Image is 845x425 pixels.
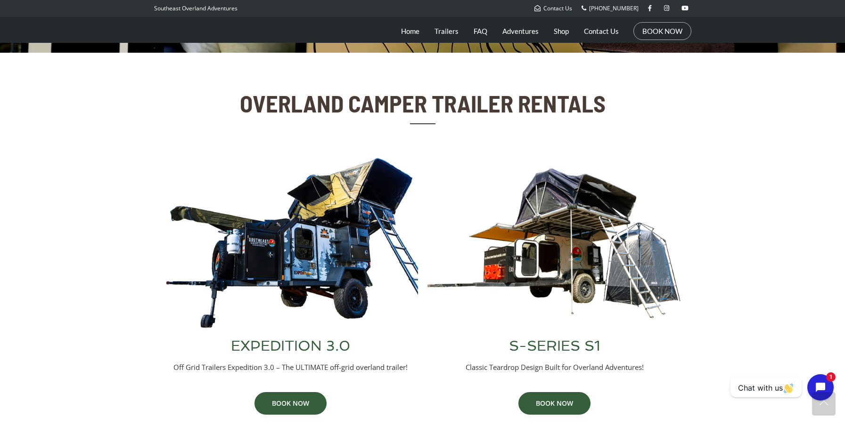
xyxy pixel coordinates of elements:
a: BOOK NOW [642,26,682,36]
img: Off Grid Trailers Expedition 3.0 Overland Trailer Full Setup [164,157,418,329]
span: Contact Us [543,4,572,12]
span: [PHONE_NUMBER] [589,4,639,12]
p: Classic Teardrop Design Built for Overland Adventures! [427,362,682,372]
a: BOOK NOW [254,392,327,415]
a: Shop [554,19,569,43]
img: Southeast Overland Adventures S-Series S1 Overland Trailer Full Setup [427,157,682,329]
a: Home [401,19,419,43]
a: [PHONE_NUMBER] [582,4,639,12]
h3: S-SERIES S1 [427,339,682,353]
a: Trailers [435,19,459,43]
p: Off Grid Trailers Expedition 3.0 – The ULTIMATE off-grid overland trailer! [164,362,418,372]
a: FAQ [474,19,487,43]
h3: EXPEDITION 3.0 [164,339,418,353]
h2: OVERLAND CAMPER TRAILER RENTALS [238,90,608,116]
p: Southeast Overland Adventures [154,2,238,15]
a: Contact Us [534,4,572,12]
a: BOOK NOW [518,392,591,415]
a: Adventures [502,19,539,43]
a: Contact Us [584,19,619,43]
